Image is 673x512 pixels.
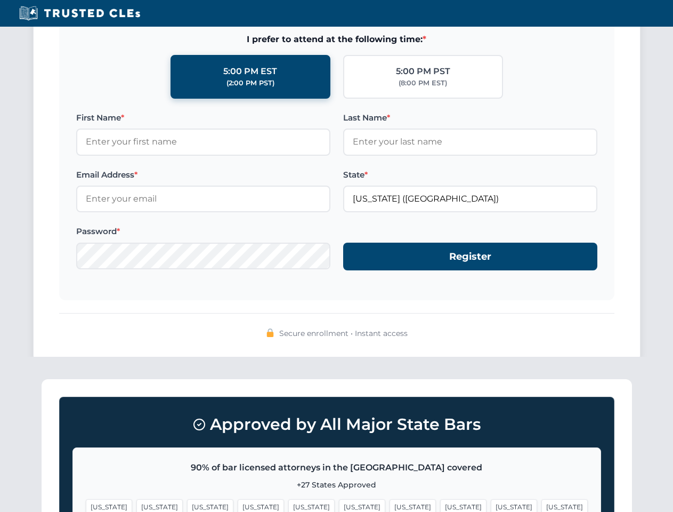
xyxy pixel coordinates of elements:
[86,461,588,475] p: 90% of bar licensed attorneys in the [GEOGRAPHIC_DATA] covered
[76,111,330,124] label: First Name
[76,225,330,238] label: Password
[343,186,597,212] input: Arizona (AZ)
[226,78,274,89] div: (2:00 PM PST)
[343,111,597,124] label: Last Name
[76,129,330,155] input: Enter your first name
[343,243,597,271] button: Register
[343,169,597,181] label: State
[343,129,597,155] input: Enter your last name
[223,65,277,78] div: 5:00 PM EST
[396,65,450,78] div: 5:00 PM PST
[76,169,330,181] label: Email Address
[266,329,274,337] img: 🔒
[86,479,588,491] p: +27 States Approved
[72,410,601,439] h3: Approved by All Major State Bars
[16,5,143,21] img: Trusted CLEs
[399,78,447,89] div: (8:00 PM EST)
[279,327,408,339] span: Secure enrollment • Instant access
[76,33,597,46] span: I prefer to attend at the following time:
[76,186,330,212] input: Enter your email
